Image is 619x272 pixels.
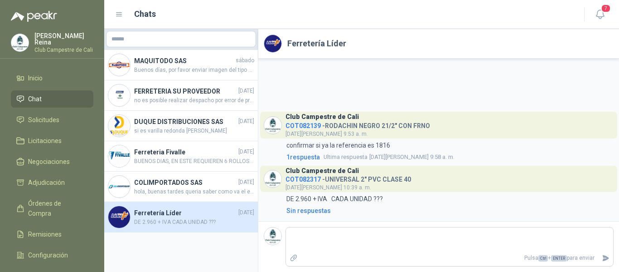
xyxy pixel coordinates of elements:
[104,202,258,232] a: Company LogoFerretería Líder[DATE]DE 2.960 + IVA CADA UNIDAD ???
[324,153,368,162] span: Ultima respuesta
[134,147,237,157] h4: Ferreteria Fivalle
[104,80,258,111] a: Company LogoFERRETERIA SU PROVEEDOR[DATE]no es posible realizar despacho por error de precio
[11,153,93,170] a: Negociaciones
[104,50,258,80] a: Company LogoMAQUITODO SASsábadoBuenos días, por favor enviar imagen del tipo de llave que requier...
[11,90,93,108] a: Chat
[238,208,254,217] span: [DATE]
[104,141,258,172] a: Company LogoFerreteria Fivalle[DATE]BUENOS DIAS, EN ESTE REQUIEREN 6 ROLLOS [PERSON_NAME]?
[286,206,331,216] div: Sin respuestas
[264,117,281,134] img: Company Logo
[108,145,130,167] img: Company Logo
[285,152,614,162] a: 1respuestaUltima respuesta[DATE][PERSON_NAME] 9:58 a. m.
[598,250,613,266] button: Enviar
[134,56,234,66] h4: MAQUITODO SAS
[286,194,383,204] p: DE 2.960 + IVA CADA UNIDAD ???
[104,172,258,202] a: Company LogoCOLIMPORTADOS SAS[DATE]hola, buenas tardes queria saber como va el estado de esta cot...
[134,86,237,96] h4: FERRETERIA SU PROVEEDOR
[238,178,254,187] span: [DATE]
[28,136,62,146] span: Licitaciones
[11,69,93,87] a: Inicio
[108,54,130,76] img: Company Logo
[11,132,93,149] a: Licitaciones
[264,227,281,245] img: Company Logo
[28,94,42,104] span: Chat
[134,127,254,135] span: si es varilla redonda [PERSON_NAME]
[134,96,254,105] span: no es posible realizar despacho por error de precio
[134,208,237,218] h4: Ferretería Líder
[324,153,455,162] span: [DATE][PERSON_NAME] 9:58 a. m.
[28,198,85,218] span: Órdenes de Compra
[551,255,567,262] span: ENTER
[34,33,93,45] p: [PERSON_NAME] Reina
[11,111,93,129] a: Solicitudes
[34,47,93,53] p: Club Campestre de Cali
[11,11,57,22] img: Logo peakr
[28,115,59,125] span: Solicitudes
[264,170,281,188] img: Company Logo
[11,34,29,51] img: Company Logo
[285,168,359,173] h3: Club Campestre de Cali
[11,174,93,191] a: Adjudicación
[301,250,599,266] p: Pulsa + para enviar
[134,188,254,196] span: hola, buenas tardes queria saber como va el estado de esta cotización muchas gracias. Feliz Tarde.
[11,195,93,222] a: Órdenes de Compra
[285,206,614,216] a: Sin respuestas
[601,4,611,13] span: 7
[134,66,254,74] span: Buenos días, por favor enviar imagen del tipo de llave que requiere, y especificar si pulgadas o ...
[285,176,321,183] span: COT082317
[108,206,130,228] img: Company Logo
[134,8,156,20] h1: Chats
[108,115,130,137] img: Company Logo
[28,157,70,167] span: Negociaciones
[108,176,130,198] img: Company Logo
[134,218,254,227] span: DE 2.960 + IVA CADA UNIDAD ???
[28,250,68,260] span: Configuración
[287,37,346,50] h2: Ferretería Líder
[104,111,258,141] a: Company LogoDUQUE DISTRIBUCIONES SAS[DATE]si es varilla redonda [PERSON_NAME]
[285,131,368,137] span: [DATE][PERSON_NAME] 9:53 a. m.
[285,114,359,119] h3: Club Campestre de Cali
[285,122,321,129] span: COT082139
[134,117,237,127] h4: DUQUE DISTRIBUCIONES SAS
[134,157,254,166] span: BUENOS DIAS, EN ESTE REQUIEREN 6 ROLLOS [PERSON_NAME]?
[285,184,371,191] span: [DATE][PERSON_NAME] 10:39 a. m.
[108,84,130,106] img: Company Logo
[286,250,301,266] label: Adjuntar archivos
[238,148,254,156] span: [DATE]
[238,87,254,95] span: [DATE]
[28,178,65,188] span: Adjudicación
[11,226,93,243] a: Remisiones
[238,117,254,126] span: [DATE]
[236,56,254,65] span: sábado
[264,35,281,52] img: Company Logo
[28,229,62,239] span: Remisiones
[286,152,320,162] span: 1 respuesta
[28,73,43,83] span: Inicio
[592,6,608,23] button: 7
[134,178,237,188] h4: COLIMPORTADOS SAS
[285,120,430,129] h4: - RODACHIN NEGRO 21/2" CON FRNO
[285,173,411,182] h4: - UNIVERSAL 2" PVC CLASE 40
[11,247,93,264] a: Configuración
[538,255,548,262] span: Ctrl
[286,140,390,150] p: confirmar si ya la referencia es 1816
